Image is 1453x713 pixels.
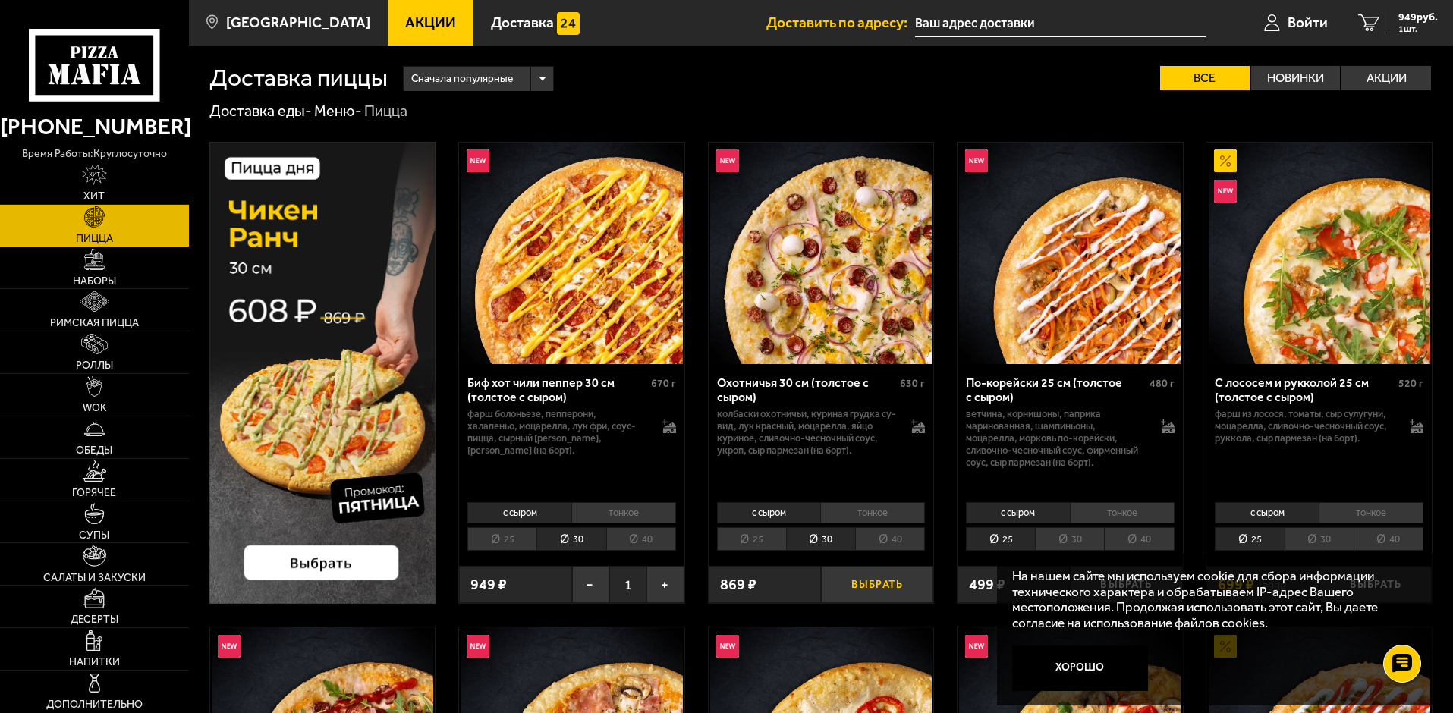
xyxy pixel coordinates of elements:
p: ветчина, корнишоны, паприка маринованная, шампиньоны, моцарелла, морковь по-корейски, сливочно-че... [966,408,1146,469]
img: Акционный [1214,149,1237,172]
span: Римская пицца [50,318,139,328]
li: 40 [1104,527,1174,551]
label: Все [1160,66,1250,90]
label: Новинки [1251,66,1341,90]
span: 949 руб. [1398,12,1438,23]
li: тонкое [571,502,676,523]
span: Горячее [72,488,116,498]
li: 25 [1215,527,1284,551]
span: Роллы [76,360,113,371]
li: тонкое [1319,502,1423,523]
li: 40 [855,527,925,551]
button: + [646,566,684,603]
span: 630 г [900,377,925,390]
span: 1 шт. [1398,24,1438,33]
button: − [572,566,609,603]
li: 30 [786,527,855,551]
span: Супы [79,530,109,541]
li: 25 [966,527,1035,551]
input: Ваш адрес доставки [915,9,1206,37]
img: 15daf4d41897b9f0e9f617042186c801.svg [557,12,580,35]
span: Доставка [491,15,554,30]
img: По-корейски 25 см (толстое с сыром) [959,143,1181,364]
li: 30 [1035,527,1104,551]
span: 520 г [1398,377,1423,390]
a: АкционныйНовинкаС лососем и рукколой 25 см (толстое с сыром) [1206,143,1432,364]
p: колбаски охотничьи, куриная грудка су-вид, лук красный, моцарелла, яйцо куриное, сливочно-чесночн... [717,408,897,457]
a: НовинкаОхотничья 30 см (толстое с сыром) [709,143,934,364]
span: Салаты и закуски [43,573,146,583]
li: с сыром [966,502,1070,523]
span: Хит [83,191,105,202]
span: Десерты [71,614,118,625]
span: 949 ₽ [470,577,507,592]
li: с сыром [467,502,571,523]
div: Биф хот чили пеппер 30 см (толстое с сыром) [467,375,647,404]
div: По-корейски 25 см (толстое с сыром) [966,375,1146,404]
img: Новинка [965,635,988,658]
img: Новинка [467,149,489,172]
img: Охотничья 30 см (толстое с сыром) [710,143,932,364]
p: фарш болоньезе, пепперони, халапеньо, моцарелла, лук фри, соус-пицца, сырный [PERSON_NAME], [PERS... [467,408,647,457]
button: Выбрать [821,566,933,603]
p: фарш из лосося, томаты, сыр сулугуни, моцарелла, сливочно-чесночный соус, руккола, сыр пармезан (... [1215,408,1395,444]
label: Акции [1341,66,1431,90]
span: 670 г [651,377,676,390]
span: Акции [405,15,456,30]
img: Новинка [1214,180,1237,203]
div: Пицца [364,102,407,121]
span: Пицца [76,234,113,244]
span: 499 ₽ [969,577,1005,592]
img: Новинка [218,635,241,658]
span: [GEOGRAPHIC_DATA] [226,15,370,30]
a: НовинкаБиф хот чили пеппер 30 см (толстое с сыром) [459,143,684,364]
span: Обеды [76,445,112,456]
h1: Доставка пиццы [209,66,388,90]
span: 869 ₽ [720,577,756,592]
li: тонкое [1070,502,1175,523]
li: 25 [717,527,786,551]
div: Охотничья 30 см (толстое с сыром) [717,375,897,404]
img: Новинка [965,149,988,172]
a: Меню- [314,102,362,120]
img: С лососем и рукколой 25 см (толстое с сыром) [1209,143,1430,364]
span: Сначала популярные [411,64,513,93]
button: Хорошо [1012,645,1149,691]
li: 25 [467,527,536,551]
li: с сыром [717,502,821,523]
span: Дополнительно [46,699,143,710]
div: С лососем и рукколой 25 см (толстое с сыром) [1215,375,1395,404]
span: 1 [609,566,646,603]
span: Войти [1288,15,1328,30]
a: НовинкаПо-корейски 25 см (толстое с сыром) [958,143,1183,364]
li: 30 [1285,527,1354,551]
img: Новинка [716,635,739,658]
li: с сыром [1215,502,1319,523]
li: 30 [536,527,605,551]
span: Наборы [73,276,116,287]
span: 480 г [1150,377,1175,390]
li: 40 [606,527,676,551]
img: Биф хот чили пеппер 30 см (толстое с сыром) [461,143,682,364]
span: Доставить по адресу: [766,15,915,30]
img: Новинка [467,635,489,658]
p: На нашем сайте мы используем cookie для сбора информации технического характера и обрабатываем IP... [1012,568,1409,631]
li: тонкое [820,502,925,523]
span: Напитки [69,657,120,667]
li: 40 [1354,527,1423,551]
span: WOK [83,403,106,413]
a: Доставка еды- [209,102,312,120]
img: Новинка [716,149,739,172]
